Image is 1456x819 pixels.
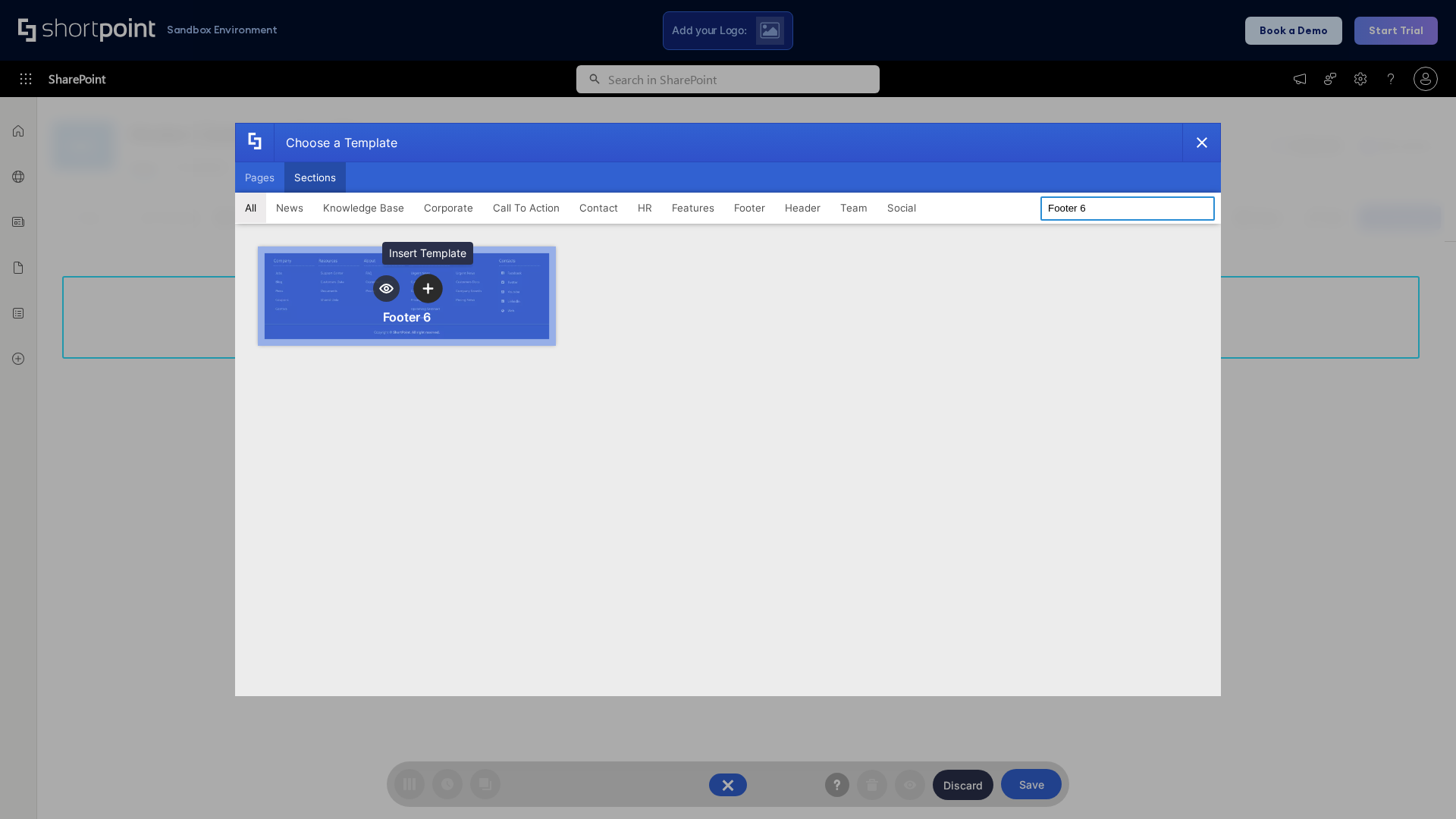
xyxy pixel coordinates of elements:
button: Sections [284,162,346,193]
button: Pages [235,162,284,193]
button: Social [877,193,926,223]
button: HR [628,193,662,223]
div: Footer 6 [383,309,431,325]
button: Features [662,193,724,223]
button: Header [775,193,830,223]
button: Call To Action [483,193,570,223]
button: Knowledge Base [313,193,414,223]
iframe: Chat Widget [1380,746,1456,819]
div: template selector [235,123,1221,696]
div: Choose a Template [274,124,397,162]
button: All [235,193,266,223]
button: Corporate [414,193,483,223]
button: News [266,193,313,223]
button: Team [830,193,877,223]
button: Contact [570,193,628,223]
button: Footer [724,193,775,223]
input: Search [1040,196,1215,221]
